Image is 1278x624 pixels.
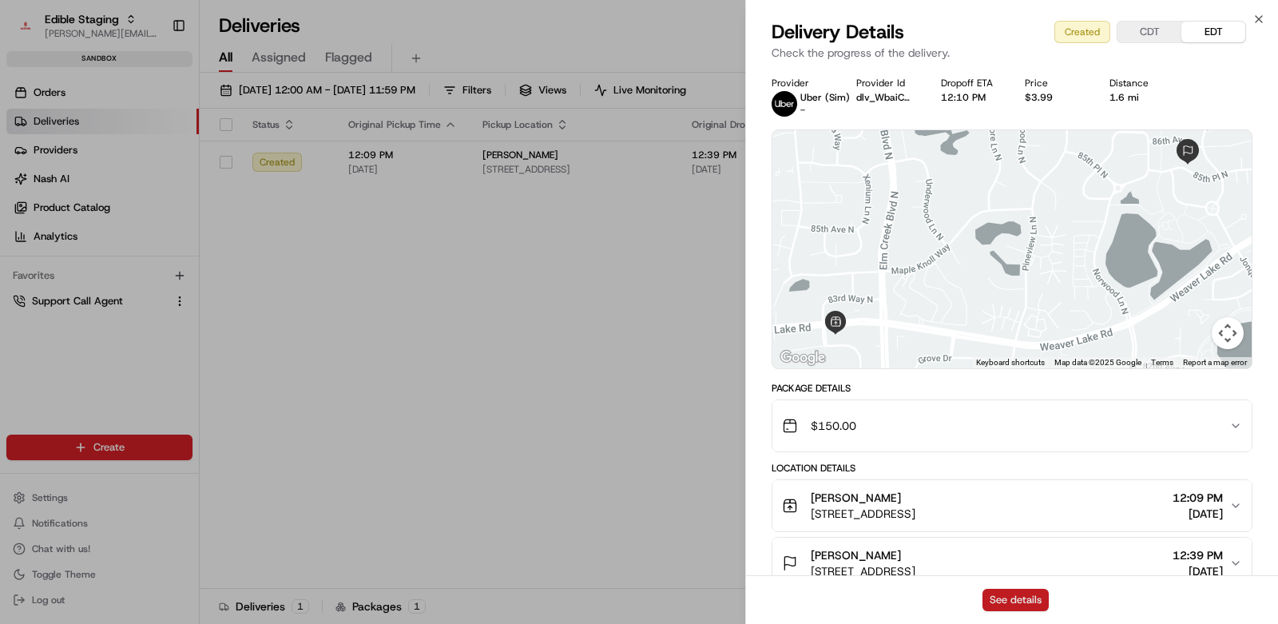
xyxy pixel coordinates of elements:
span: Uber (Sim) [800,91,850,104]
a: Report a map error [1183,358,1247,367]
span: [DATE] [1173,563,1223,579]
img: uber-new-logo.jpeg [772,91,797,117]
button: $150.00 [772,400,1252,451]
div: Provider [772,77,831,89]
button: See details [982,589,1049,611]
div: Provider Id [856,77,915,89]
div: 12:10 PM [941,91,1000,104]
img: 1736555255976-a54dd68f-1ca7-489b-9aae-adbdc363a1c4 [16,152,45,181]
div: 1.6 mi [1109,91,1169,104]
a: Open this area in Google Maps (opens a new window) [776,348,829,368]
button: CDT [1117,22,1181,42]
div: Start new chat [54,152,262,168]
div: Package Details [772,382,1252,395]
div: 📗 [16,233,29,245]
div: $3.99 [1025,91,1084,104]
span: 12:39 PM [1173,547,1223,563]
span: Pylon [159,270,193,282]
input: Clear [42,102,264,119]
span: [DATE] [1173,506,1223,522]
p: Welcome 👋 [16,63,291,89]
a: 💻API Documentation [129,225,263,253]
span: Map data ©2025 Google [1054,358,1141,367]
span: 12:09 PM [1173,490,1223,506]
button: Start new chat [272,157,291,176]
img: Nash [16,15,48,47]
div: 💻 [135,233,148,245]
a: Terms (opens in new tab) [1151,358,1173,367]
button: dlv_WbaiCvUSMMwHCw9mqyj2fT [856,91,915,104]
button: EDT [1181,22,1245,42]
a: 📗Knowledge Base [10,225,129,253]
span: [PERSON_NAME] [811,490,901,506]
button: Map camera controls [1212,317,1244,349]
img: Google [776,348,829,368]
span: [PERSON_NAME] [811,547,901,563]
div: Location Details [772,462,1252,475]
div: We're available if you need us! [54,168,202,181]
span: Knowledge Base [32,231,122,247]
span: [STREET_ADDRESS] [811,563,915,579]
a: Powered byPylon [113,269,193,282]
div: Dropoff ETA [941,77,1000,89]
span: Delivery Details [772,19,904,45]
button: Keyboard shortcuts [976,357,1045,368]
span: - [800,104,805,117]
div: Price [1025,77,1084,89]
span: API Documentation [151,231,256,247]
div: Distance [1109,77,1169,89]
p: Check the progress of the delivery. [772,45,1252,61]
span: [STREET_ADDRESS] [811,506,915,522]
button: [PERSON_NAME][STREET_ADDRESS]12:39 PM[DATE] [772,538,1252,589]
button: [PERSON_NAME][STREET_ADDRESS]12:09 PM[DATE] [772,480,1252,531]
span: $150.00 [811,418,856,434]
